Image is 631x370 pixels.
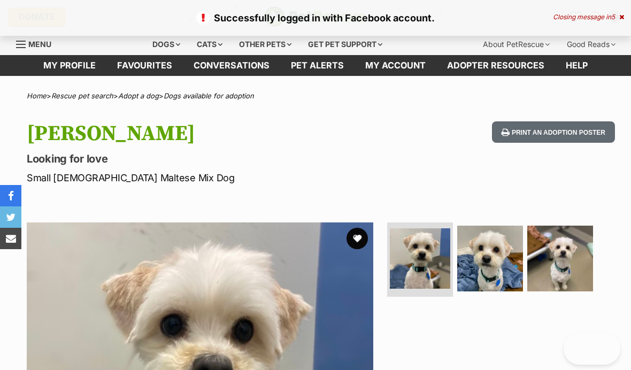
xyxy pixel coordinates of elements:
[475,34,557,55] div: About PetRescue
[118,91,159,100] a: Adopt a dog
[555,55,598,76] a: Help
[106,55,183,76] a: Favourites
[492,121,615,143] button: Print an adoption poster
[27,171,386,185] p: Small [DEMOGRAPHIC_DATA] Maltese Mix Dog
[301,34,390,55] div: Get pet support
[280,55,355,76] a: Pet alerts
[347,228,368,249] button: favourite
[27,121,386,146] h1: [PERSON_NAME]
[232,34,299,55] div: Other pets
[27,91,47,100] a: Home
[33,55,106,76] a: My profile
[390,228,450,289] img: Photo of Leo
[11,11,620,25] p: Successfully logged in with Facebook account.
[436,55,555,76] a: Adopter resources
[16,34,59,53] a: Menu
[28,40,51,49] span: Menu
[183,55,280,76] a: conversations
[189,34,230,55] div: Cats
[559,34,623,55] div: Good Reads
[553,13,624,21] div: Closing message in
[145,34,188,55] div: Dogs
[27,151,386,166] p: Looking for love
[457,226,523,291] img: Photo of Leo
[355,55,436,76] a: My account
[527,226,593,291] img: Photo of Leo
[611,13,615,21] span: 5
[564,333,620,365] iframe: Help Scout Beacon - Open
[164,91,254,100] a: Dogs available for adoption
[51,91,113,100] a: Rescue pet search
